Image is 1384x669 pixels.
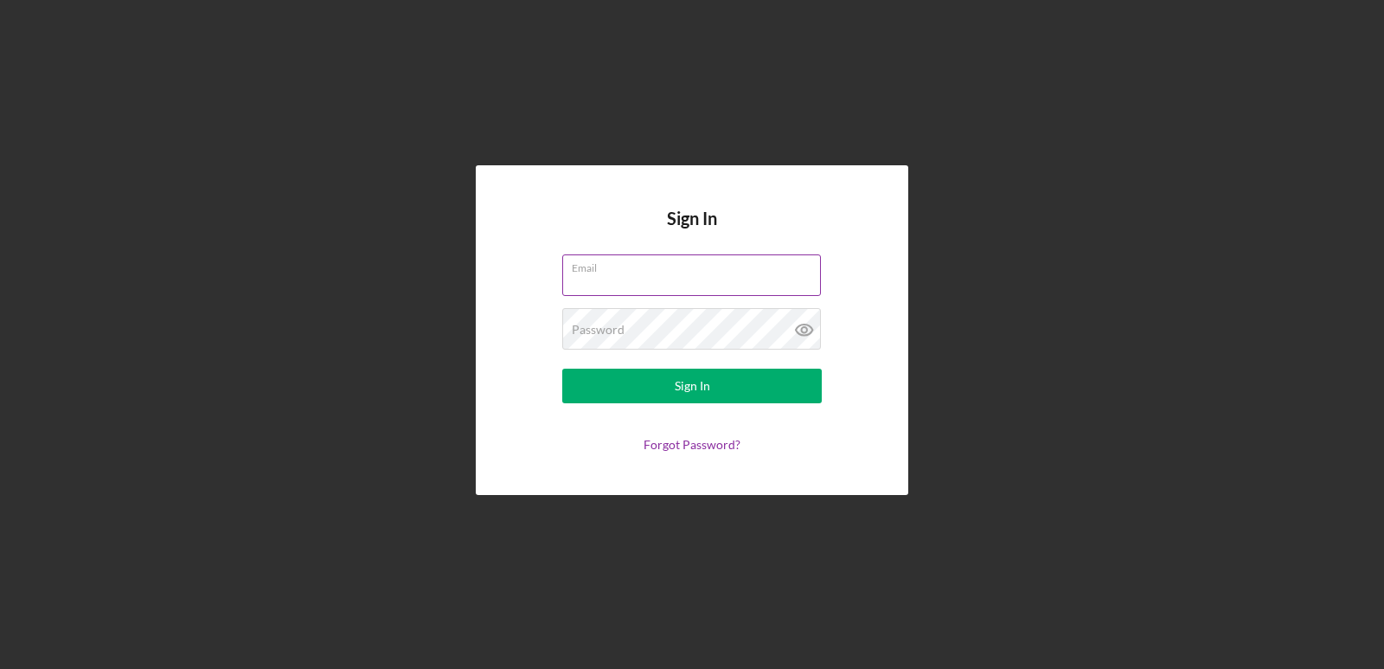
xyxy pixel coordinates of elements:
label: Email [572,255,821,274]
a: Forgot Password? [644,437,740,452]
div: Sign In [675,369,710,403]
h4: Sign In [667,209,717,254]
button: Sign In [562,369,822,403]
label: Password [572,323,625,337]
